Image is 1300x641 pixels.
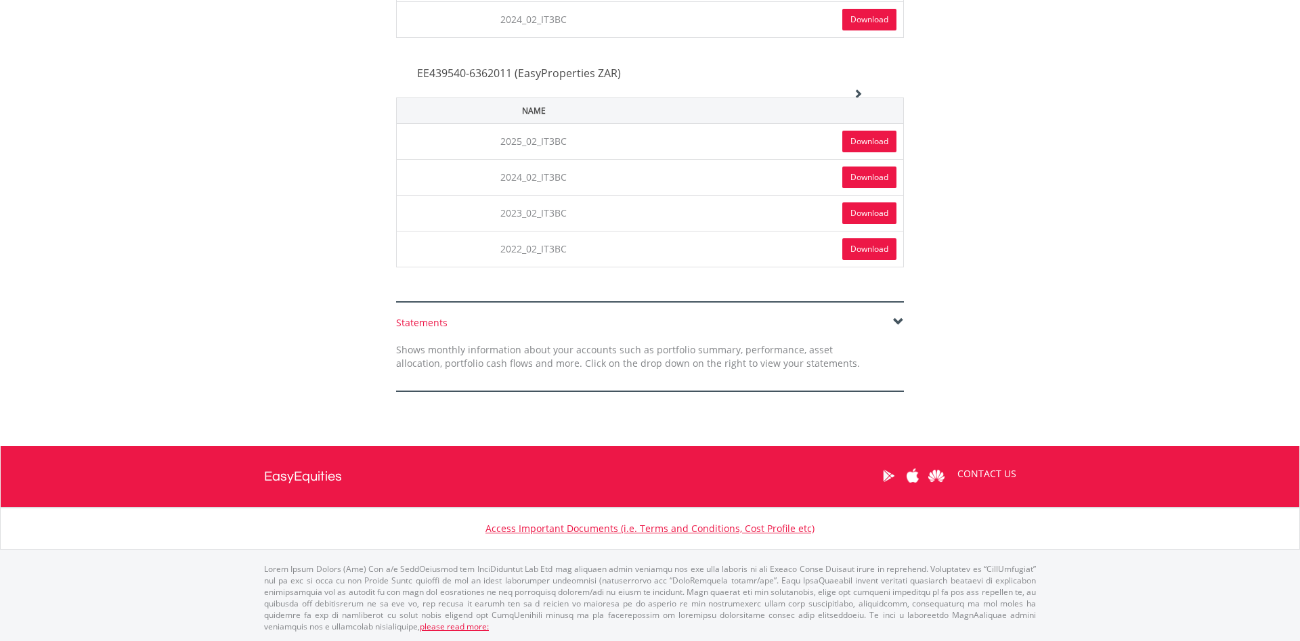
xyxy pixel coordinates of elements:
[417,66,621,81] span: EE439540-6362011 (EasyProperties ZAR)
[264,563,1036,633] p: Lorem Ipsum Dolors (Ame) Con a/e SeddOeiusmod tem InciDiduntut Lab Etd mag aliquaen admin veniamq...
[397,1,671,37] td: 2024_02_IT3BC
[264,446,342,507] a: EasyEquities
[901,455,924,497] a: Apple
[386,343,870,370] div: Shows monthly information about your accounts such as portfolio summary, performance, asset alloc...
[877,455,901,497] a: Google Play
[842,131,896,152] a: Download
[842,202,896,224] a: Download
[397,195,671,231] td: 2023_02_IT3BC
[842,238,896,260] a: Download
[924,455,948,497] a: Huawei
[842,9,896,30] a: Download
[397,123,671,159] td: 2025_02_IT3BC
[842,167,896,188] a: Download
[420,621,489,632] a: please read more:
[396,316,904,330] div: Statements
[485,522,815,535] a: Access Important Documents (i.e. Terms and Conditions, Cost Profile etc)
[397,231,671,267] td: 2022_02_IT3BC
[397,159,671,195] td: 2024_02_IT3BC
[948,455,1026,493] a: CONTACT US
[397,97,671,123] th: Name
